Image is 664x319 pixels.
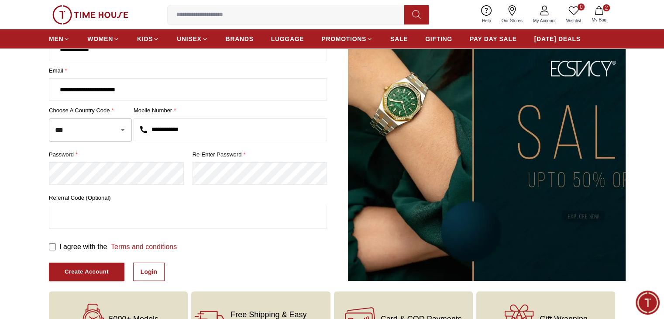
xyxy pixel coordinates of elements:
span: Help [478,17,495,24]
span: WOMEN [87,35,113,43]
a: PROMOTIONS [321,31,373,47]
span: MEN [49,35,63,43]
a: BRANDS [226,31,254,47]
a: Help [477,3,496,26]
span: SALE [390,35,408,43]
span: 2 [603,4,610,11]
span: [DATE] DEALS [534,35,581,43]
button: Open [117,124,129,136]
span: PAY DAY SALE [470,35,517,43]
span: PROMOTIONS [321,35,366,43]
span: LUGGAGE [271,35,304,43]
span: 0 [578,3,585,10]
span: UNISEX [177,35,201,43]
a: WOMEN [87,31,120,47]
a: Our Stores [496,3,528,26]
span: KIDS [137,35,153,43]
a: MEN [49,31,70,47]
button: 2My Bag [586,4,612,25]
span: GIFTING [425,35,452,43]
span: My Account [530,17,559,24]
a: SALE [390,31,408,47]
label: Choose a country code [49,106,132,115]
span: Wishlist [563,17,585,24]
a: 0Wishlist [561,3,586,26]
div: Create Account [65,267,109,277]
a: LUGGAGE [271,31,304,47]
label: Referral Code (Optional) [49,194,327,202]
label: Re-enter Password [193,150,327,159]
a: Login [133,263,165,281]
a: [DATE] DEALS [534,31,581,47]
img: ... [52,5,128,24]
a: UNISEX [177,31,208,47]
span: My Bag [588,17,610,23]
a: KIDS [137,31,159,47]
label: Email [49,66,327,75]
a: PAY DAY SALE [470,31,517,47]
a: GIFTING [425,31,452,47]
span: Our Stores [498,17,526,24]
span: BRANDS [226,35,254,43]
label: Mobile Number [134,106,327,115]
label: password [49,150,184,159]
a: Terms and conditions [107,243,177,250]
label: I agree with the [59,242,177,252]
button: Create Account [49,263,124,281]
div: Chat Widget [636,291,660,315]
